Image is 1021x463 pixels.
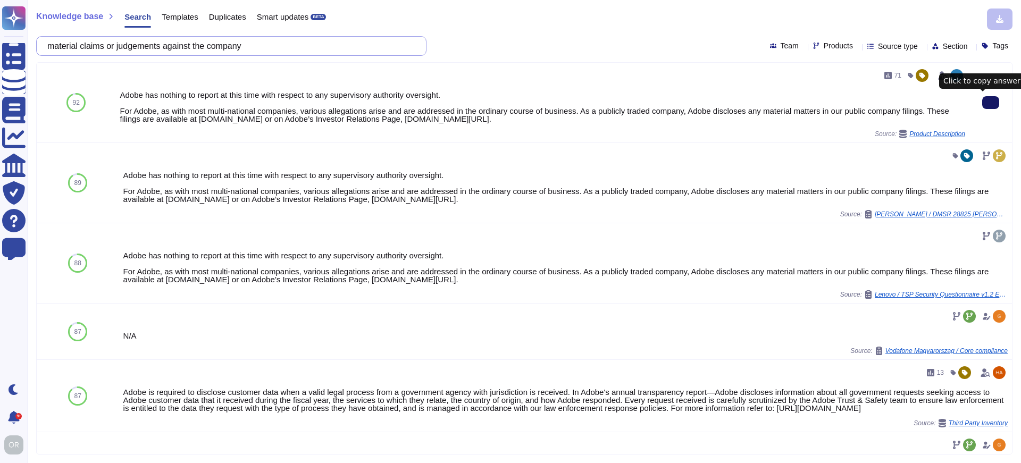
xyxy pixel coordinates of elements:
[840,210,1008,218] span: Source:
[878,43,918,50] span: Source type
[992,42,1008,49] span: Tags
[914,419,1008,427] span: Source:
[950,69,963,82] img: user
[257,13,309,21] span: Smart updates
[875,291,1008,298] span: Lenovo / TSP Security Questionnaire v1.2 ENCN
[123,171,1008,203] div: Adobe has nothing to report at this time with respect to any supervisory authority oversight. For...
[74,393,81,399] span: 87
[4,435,23,454] img: user
[781,42,799,49] span: Team
[74,180,81,186] span: 89
[993,310,1006,323] img: user
[123,251,1008,283] div: Adobe has nothing to report at this time with respect to any supervisory authority oversight. For...
[123,388,1008,412] div: Adobe is required to disclose customer data when a valid legal process from a government agency w...
[894,72,901,79] span: 71
[311,14,326,20] div: BETA
[850,347,1008,355] span: Source:
[15,413,22,419] div: 9+
[840,290,1008,299] span: Source:
[909,131,965,137] span: Product Description
[943,43,968,50] span: Section
[74,260,81,266] span: 88
[123,332,1008,340] div: N/A
[120,91,965,123] div: Adobe has nothing to report at this time with respect to any supervisory authority oversight. For...
[2,433,31,457] button: user
[937,369,944,376] span: 13
[949,420,1008,426] span: Third Party Inventory
[993,439,1006,451] img: user
[73,99,80,106] span: 92
[36,12,103,21] span: Knowledge base
[993,366,1006,379] img: user
[124,13,151,21] span: Search
[162,13,198,21] span: Templates
[209,13,246,21] span: Duplicates
[875,130,965,138] span: Source:
[875,211,1008,217] span: [PERSON_NAME] / DMSR 28825 [PERSON_NAME] Reuters 43705 Adobe TPRM High Risk Survey
[74,329,81,335] span: 87
[824,42,853,49] span: Products
[885,348,1008,354] span: Vodafone Magyarorszag / Core compliance
[42,37,415,55] input: Search a question or template...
